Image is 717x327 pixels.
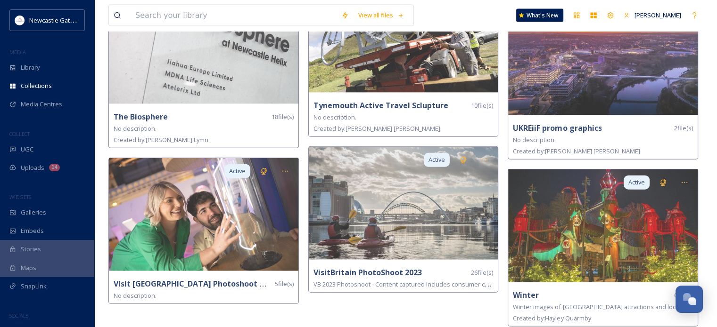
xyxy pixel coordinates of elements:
span: SnapLink [21,282,47,291]
input: Search your library [131,5,337,26]
span: Maps [21,263,36,272]
span: Created by: [PERSON_NAME] Lymn [114,136,208,144]
span: Active [429,155,445,164]
img: 5f8eda94-b35f-4528-a78d-583101386496.jpg [309,147,498,260]
span: 6 file(s) [674,291,693,300]
span: Winter images of [GEOGRAPHIC_DATA] attractions and locations [513,303,692,311]
strong: The Biosphere [114,112,168,122]
span: Library [21,63,40,72]
span: Embeds [21,226,44,235]
strong: VisitBritain PhotoShoot 2023 [313,267,422,278]
span: No description. [114,291,157,300]
a: What's New [516,9,563,22]
button: Open Chat [676,286,703,313]
a: [PERSON_NAME] [619,6,686,24]
strong: UKREiiF promo graphics [513,123,602,133]
span: UGC [21,145,33,154]
span: No description. [114,124,157,133]
span: WIDGETS [9,193,31,200]
span: Created by: [PERSON_NAME] [PERSON_NAME] [513,147,640,155]
span: Created by: [PERSON_NAME] [PERSON_NAME] [313,124,440,133]
span: Created by: Hayley Quarmby [513,314,591,322]
span: 5 file(s) [275,279,294,288]
span: 10 file(s) [471,101,493,110]
span: 2 file(s) [674,124,693,133]
strong: Visit [GEOGRAPHIC_DATA] Photoshoot 2024 [114,279,276,289]
span: COLLECT [9,130,30,137]
img: d49e5336-b2a0-4add-b5e8-81f34fded3d7.jpg [109,158,298,271]
strong: Winter [513,290,539,300]
span: Collections [21,81,52,90]
span: No description. [313,113,356,121]
strong: Tynemouth Active Travel Sclupture [313,100,448,111]
span: Uploads [21,163,44,172]
span: 18 file(s) [272,112,294,121]
span: Media Centres [21,100,62,109]
img: DqD9wEUd_400x400.jpg [15,16,25,25]
div: 14 [49,164,60,171]
a: View all files [354,6,409,24]
span: Active [628,178,645,187]
span: MEDIA [9,48,26,56]
img: bf22bfa4-18db-4bdd-b4d2-c85ca1e5ac74.jpg [508,2,698,115]
span: 26 file(s) [471,268,493,277]
span: Newcastle Gateshead Initiative [29,16,116,24]
span: Active [229,167,246,175]
span: No description. [513,136,556,144]
span: Stories [21,245,41,254]
img: 5027f18f-9ff4-4830-b956-b4510ca46409.jpg [508,169,698,282]
span: Galleries [21,208,46,217]
span: [PERSON_NAME] [635,11,681,19]
span: SOCIALS [9,312,28,319]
